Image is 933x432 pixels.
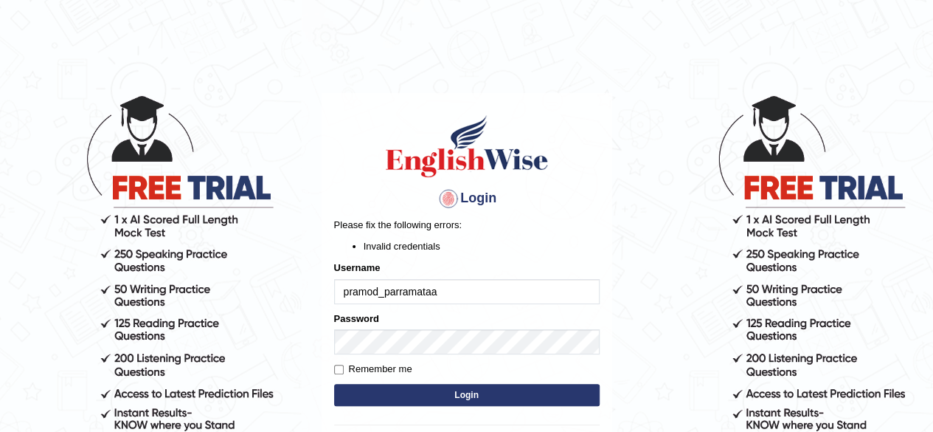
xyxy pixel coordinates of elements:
[334,384,600,406] button: Login
[334,365,344,374] input: Remember me
[334,312,379,326] label: Password
[334,187,600,210] h4: Login
[364,239,600,253] li: Invalid credentials
[334,261,381,275] label: Username
[334,218,600,232] p: Please fix the following errors:
[383,113,551,179] img: Logo of English Wise sign in for intelligent practice with AI
[334,362,412,377] label: Remember me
